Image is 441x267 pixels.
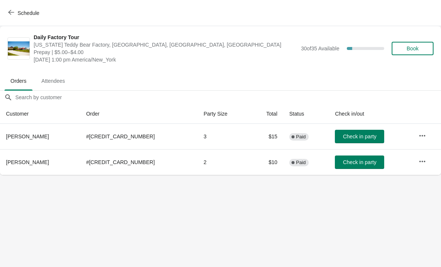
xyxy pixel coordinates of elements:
td: $10 [250,149,283,175]
span: [US_STATE] Teddy Bear Factory, [GEOGRAPHIC_DATA], [GEOGRAPHIC_DATA], [GEOGRAPHIC_DATA] [34,41,297,48]
button: Check in party [335,156,384,169]
th: Check in/out [329,104,413,124]
span: Book [407,45,419,51]
span: Prepay | $5.00–$4.00 [34,48,297,56]
span: Paid [296,160,306,166]
span: [PERSON_NAME] [6,159,49,165]
button: Schedule [4,6,45,20]
span: Check in party [343,159,376,165]
th: Party Size [198,104,250,124]
span: Paid [296,134,306,140]
span: Attendees [36,74,71,88]
th: Status [283,104,329,124]
span: Schedule [18,10,39,16]
th: Total [250,104,283,124]
td: 3 [198,124,250,149]
td: # [CREDIT_CARD_NUMBER] [80,149,197,175]
button: Book [392,42,434,55]
span: 30 of 35 Available [301,45,339,51]
span: [PERSON_NAME] [6,133,49,139]
td: # [CREDIT_CARD_NUMBER] [80,124,197,149]
td: 2 [198,149,250,175]
img: Daily Factory Tour [8,41,30,56]
th: Order [80,104,197,124]
button: Check in party [335,130,384,143]
td: $15 [250,124,283,149]
input: Search by customer [15,91,441,104]
span: Orders [4,74,33,88]
span: [DATE] 1:00 pm America/New_York [34,56,297,63]
span: Check in party [343,133,376,139]
span: Daily Factory Tour [34,34,297,41]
